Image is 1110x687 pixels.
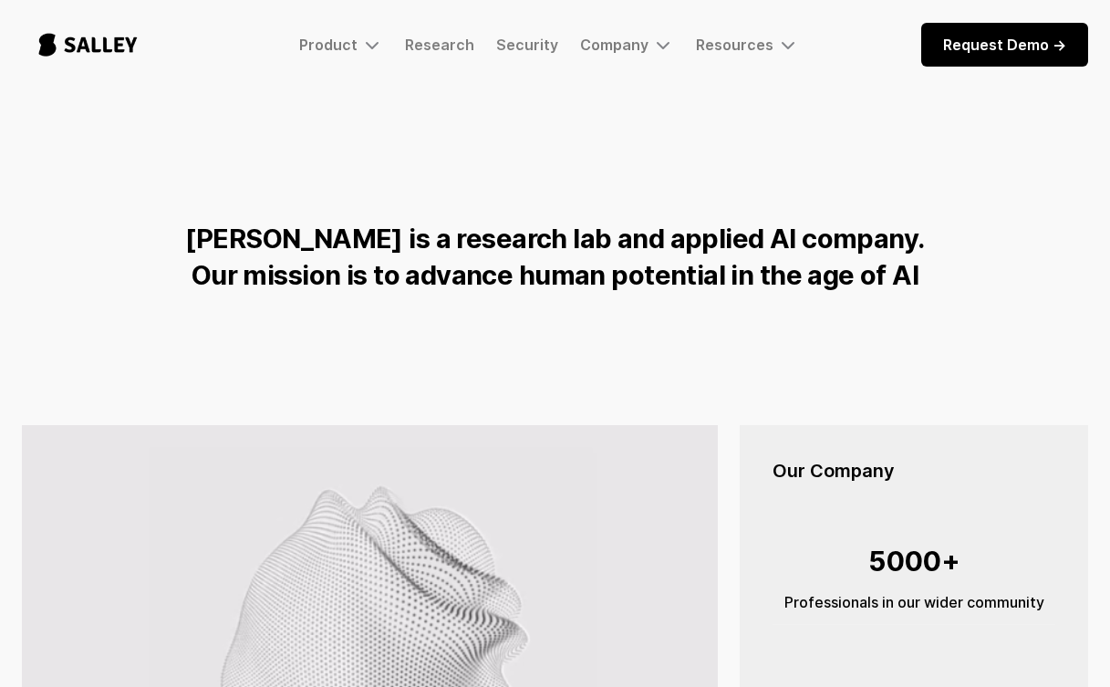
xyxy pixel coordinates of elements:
[696,36,773,54] div: Resources
[22,15,154,75] a: home
[185,223,924,291] strong: [PERSON_NAME] is a research lab and applied AI company. Our mission is to advance human potential...
[580,36,648,54] div: Company
[773,458,1055,484] h5: Our Company
[299,36,358,54] div: Product
[496,36,558,54] a: Security
[773,536,1055,586] div: 5000+
[405,36,474,54] a: Research
[299,34,383,56] div: Product
[696,34,799,56] div: Resources
[580,34,674,56] div: Company
[921,23,1088,67] a: Request Demo ->
[773,591,1055,613] div: Professionals in our wider community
